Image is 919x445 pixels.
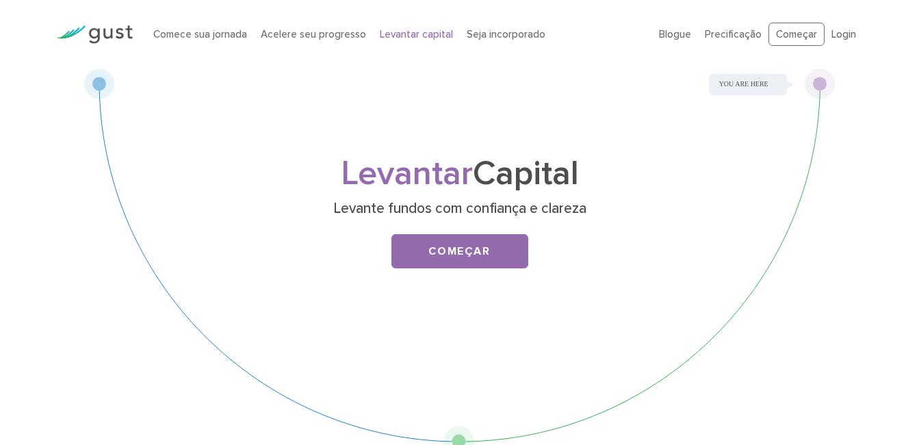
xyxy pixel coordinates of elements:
a: Seja incorporado [467,28,545,40]
a: Login [831,28,856,40]
a: Levantar capital [380,28,453,40]
img: Logotipo da rajada [56,25,133,44]
a: Começar [391,234,528,268]
h1: Capital [190,158,730,190]
span: Levantar [341,153,473,194]
a: Blogue [659,28,691,40]
a: Precificação [705,28,762,40]
a: Comece sua jornada [153,28,247,40]
p: Levante fundos com confiança e clareza [194,199,725,218]
a: Começar [768,23,825,47]
a: Acelere seu progresso [261,28,366,40]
